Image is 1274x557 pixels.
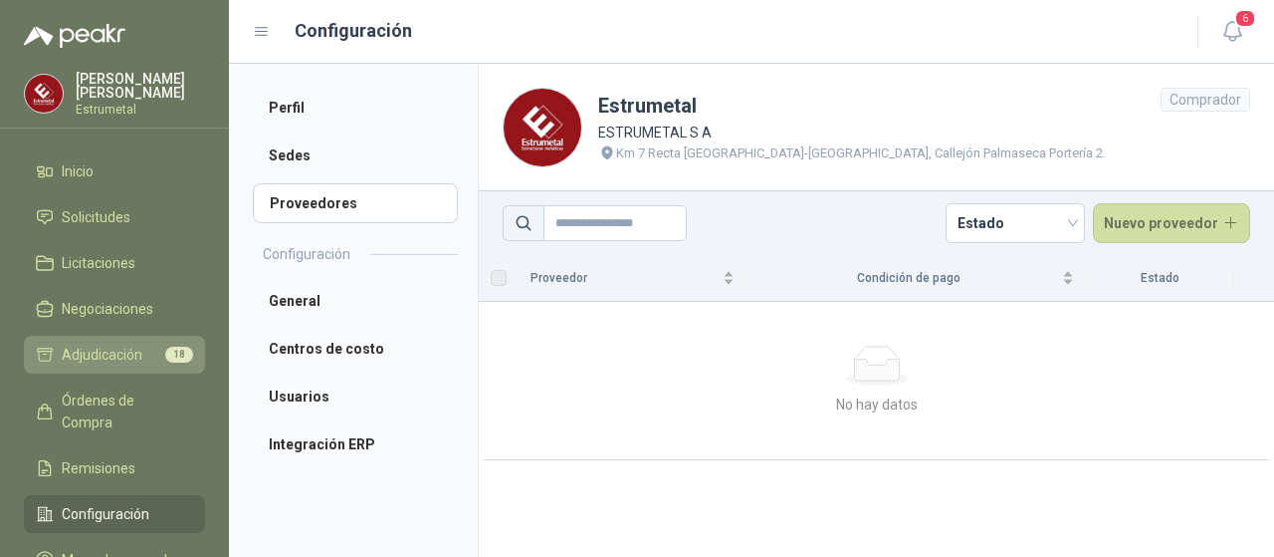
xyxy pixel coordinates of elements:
a: General [253,281,458,321]
span: Solicitudes [62,206,130,228]
a: Usuarios [253,377,458,417]
span: 6 [1234,9,1256,28]
img: Logo peakr [24,24,125,48]
span: Adjudicación [62,344,142,366]
div: No hay datos [499,394,1254,416]
a: Proveedores [253,183,458,223]
button: Nuevo proveedor [1093,203,1251,243]
a: Órdenes de Compra [24,382,205,441]
p: Estrumetal [76,104,205,116]
button: 6 [1214,14,1250,50]
p: ESTRUMETAL S A [598,122,1106,143]
span: Inicio [62,160,94,182]
th: Condición de pago [746,255,1086,302]
h1: Estrumetal [598,91,1106,122]
h1: Configuración [295,17,412,45]
a: Remisiones [24,449,205,487]
span: Configuración [62,503,149,525]
div: Comprador [1161,88,1250,112]
a: Inicio [24,152,205,190]
th: Proveedor [519,255,746,302]
a: Configuración [24,495,205,533]
span: 18 [165,347,193,363]
p: [PERSON_NAME] [PERSON_NAME] [76,72,205,100]
span: Remisiones [62,457,135,479]
span: Negociaciones [62,298,153,320]
a: Licitaciones [24,244,205,282]
a: Sedes [253,136,458,175]
a: Centros de costo [253,329,458,369]
span: Órdenes de Compra [62,390,186,433]
h2: Configuración [263,243,350,265]
img: Company Logo [504,89,581,166]
a: Adjudicación18 [24,336,205,374]
img: Company Logo [25,75,63,113]
span: Proveedor [531,269,719,288]
span: Licitaciones [62,252,135,274]
a: Perfil [253,88,458,128]
span: Condición de pago [758,269,1058,288]
p: Km 7 Recta [GEOGRAPHIC_DATA]-[GEOGRAPHIC_DATA], Callejón Palmaseca Portería 2. [616,143,1106,163]
a: Solicitudes [24,198,205,236]
a: Negociaciones [24,290,205,328]
th: Estado [1086,255,1234,302]
span: Estado [957,208,1073,238]
a: Integración ERP [253,424,458,464]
